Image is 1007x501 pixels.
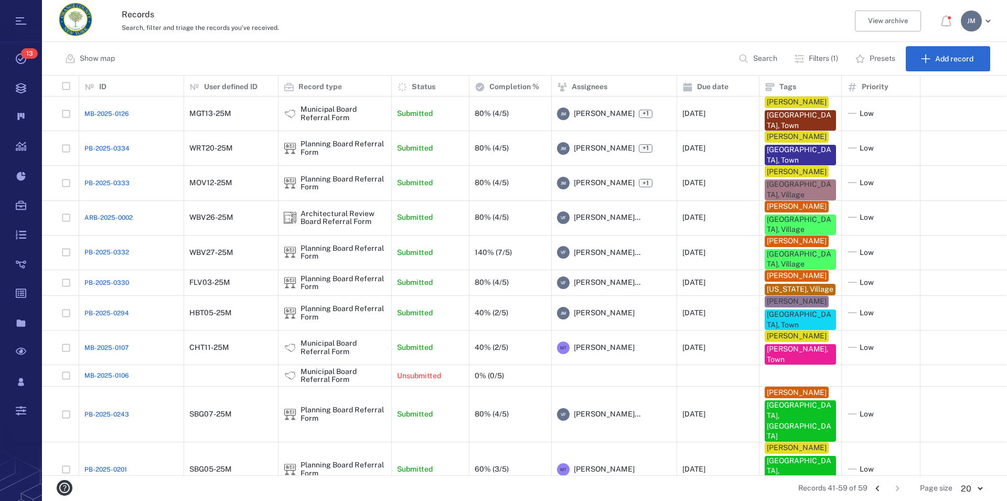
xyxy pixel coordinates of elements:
div: [GEOGRAPHIC_DATA], [GEOGRAPHIC_DATA] [767,400,834,441]
h3: Records [122,8,693,21]
span: Records 41-59 of 59 [798,483,867,494]
div: 80% (4/5) [475,110,509,118]
div: [US_STATE], Village [767,284,833,295]
div: V F [557,276,570,289]
p: Filters (1) [809,54,838,64]
div: 80% (4/5) [475,279,509,286]
div: [PERSON_NAME] [767,236,827,247]
span: Low [860,109,874,119]
div: [PERSON_NAME] [767,132,827,142]
p: Search [753,54,777,64]
img: icon Architectural Review Board Referral Form [284,211,296,224]
span: [PERSON_NAME]... [574,278,640,288]
div: [DATE] [682,309,705,317]
a: PB-2025-0330 [84,278,129,287]
img: icon Planning Board Referral Form [284,142,296,155]
button: JM [961,10,994,31]
div: [DATE] [682,249,705,257]
div: [DATE] [682,214,705,221]
div: [DATE] [682,279,705,286]
p: Due date [697,82,729,92]
div: Planning Board Referral Form [301,406,386,422]
span: +1 [639,110,652,118]
span: PB-2025-0294 [84,308,129,318]
span: 13 [21,48,38,59]
span: Low [860,212,874,223]
span: +1 [640,144,651,153]
div: V F [557,211,570,224]
span: PB-2025-0243 [84,410,129,419]
div: Municipal Board Referral Form [284,369,296,382]
div: 60% (3/5) [475,465,509,473]
img: icon Planning Board Referral Form [284,246,296,259]
a: Go home [59,3,92,40]
div: 80% (4/5) [475,144,509,152]
div: 80% (4/5) [475,410,509,418]
div: [GEOGRAPHIC_DATA], Town [767,145,834,165]
div: Architectural Review Board Referral Form [284,211,296,224]
p: Completion % [489,82,539,92]
div: [PERSON_NAME] [767,331,827,342]
div: 140% (7/5) [475,249,512,257]
button: Filters (1) [788,46,847,71]
p: Assignees [572,82,607,92]
p: Tags [779,82,796,92]
div: Planning Board Referral Form [301,140,386,156]
button: Add record [906,46,990,71]
button: help [52,476,77,500]
span: MB-2025-0126 [84,109,129,119]
span: PB-2025-0201 [84,465,127,474]
img: icon Planning Board Referral Form [284,463,296,476]
span: [PERSON_NAME]... [574,248,640,258]
div: Architectural Review Board Referral Form [301,210,386,226]
span: [PERSON_NAME] [574,143,635,154]
span: Low [860,143,874,154]
img: icon Municipal Board Referral Form [284,108,296,120]
div: MOV12-25M [189,179,232,187]
div: HBT05-25M [189,309,232,317]
p: Submitted [397,248,433,258]
div: Planning Board Referral Form [301,244,386,261]
span: Low [860,409,874,420]
div: [PERSON_NAME] [767,443,827,453]
div: M T [557,342,570,354]
div: M T [557,463,570,476]
div: 40% (2/5) [475,309,508,317]
div: Planning Board Referral Form [284,276,296,289]
a: MB-2025-0107 [84,343,128,353]
span: ARB-2025-0002 [84,213,133,222]
a: PB-2025-0332 [84,248,129,257]
p: Submitted [397,178,433,188]
div: [DATE] [682,410,705,418]
div: Planning Board Referral Form [284,177,296,189]
span: [PERSON_NAME] [574,343,635,353]
span: +1 [640,109,651,118]
div: 20 [952,483,990,495]
p: Show map [80,54,115,64]
span: [PERSON_NAME] [574,464,635,475]
div: [DATE] [682,110,705,118]
div: Municipal Board Referral Form [301,105,386,122]
span: Search, filter and triage the records you've received. [122,24,279,31]
span: MB-2025-0106 [84,371,129,380]
div: Planning Board Referral Form [284,307,296,319]
div: [GEOGRAPHIC_DATA], Village [767,179,834,200]
p: Submitted [397,409,433,420]
div: [PERSON_NAME], Town [767,344,834,365]
div: SBG05-25M [189,465,232,473]
p: Submitted [397,343,433,353]
div: Municipal Board Referral Form [284,108,296,120]
span: PB-2025-0333 [84,178,130,188]
div: SBG07-25M [189,410,232,418]
span: [PERSON_NAME] [574,308,635,318]
div: 40% (2/5) [475,344,508,351]
p: Submitted [397,464,433,475]
div: Planning Board Referral Form [301,175,386,191]
p: Unsubmitted [397,371,441,381]
div: J M [961,10,982,31]
img: icon Planning Board Referral Form [284,307,296,319]
div: J M [557,177,570,189]
div: [PERSON_NAME] [767,388,827,398]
